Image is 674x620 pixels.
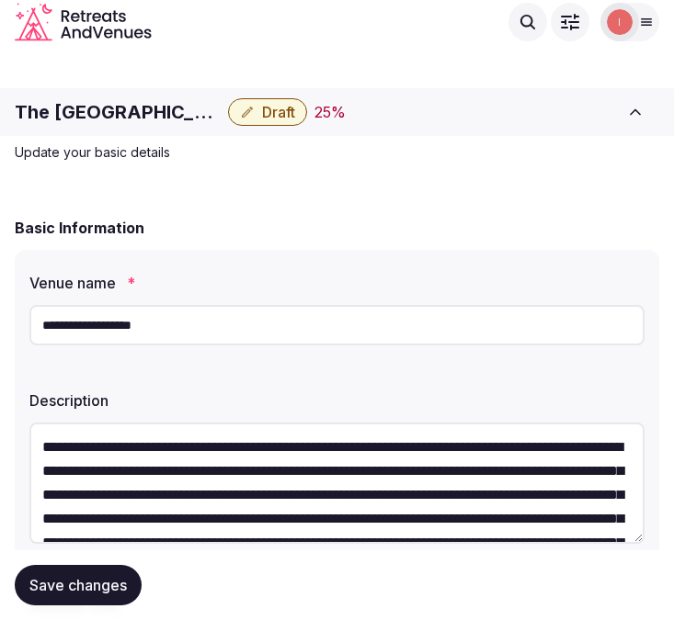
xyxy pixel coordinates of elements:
[15,99,221,125] h1: The [GEOGRAPHIC_DATA]
[29,276,645,290] label: Venue name
[29,393,645,408] label: Description
[314,101,346,123] div: 25 %
[314,101,346,123] button: 25%
[228,98,307,126] button: Draft
[15,143,633,162] p: Update your basic details
[15,565,142,605] button: Save changes
[15,217,144,239] h2: Basic Information
[611,92,659,132] button: Toggle sidebar
[29,576,127,594] span: Save changes
[15,3,152,41] svg: Retreats and Venues company logo
[15,3,152,41] a: Visit the homepage
[607,9,633,35] img: Irene Gonzales
[262,103,295,121] span: Draft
